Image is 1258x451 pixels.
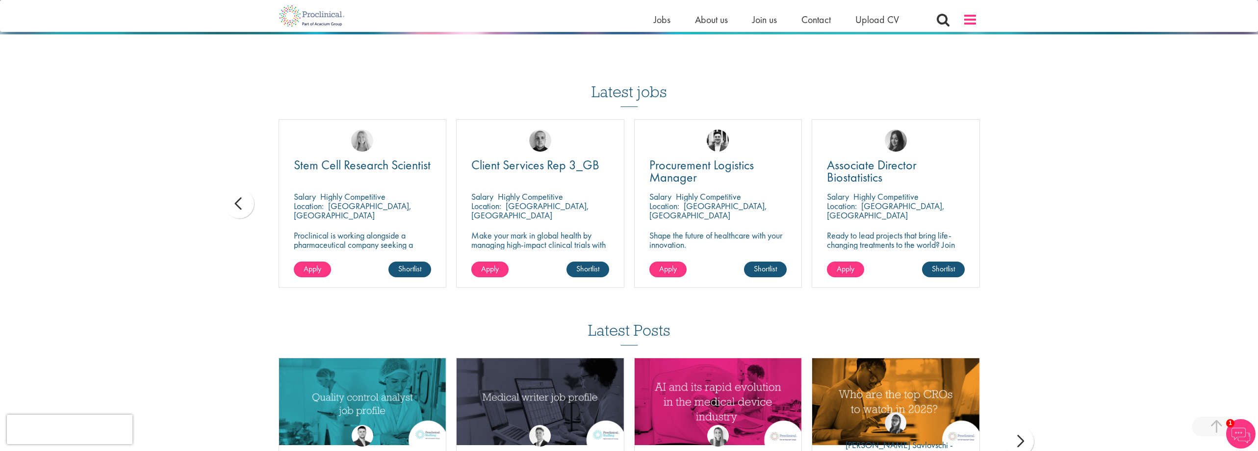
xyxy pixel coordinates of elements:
span: Location: [649,200,679,212]
p: [GEOGRAPHIC_DATA], [GEOGRAPHIC_DATA] [649,200,767,221]
p: Highly Competitive [320,191,385,202]
img: Joshua Godden [352,425,373,447]
div: prev [225,189,254,218]
a: Link to a post [279,358,446,445]
a: Join us [752,13,777,26]
p: Highly Competitive [498,191,563,202]
p: Make your mark in global health by managing high-impact clinical trials with a leading CRO. [471,231,609,259]
p: Highly Competitive [676,191,741,202]
a: Shortlist [922,262,965,277]
a: Shortlist [388,262,431,277]
a: Stem Cell Research Scientist [294,159,432,171]
span: Apply [837,264,854,274]
a: Apply [827,262,864,277]
a: Upload CV [855,13,899,26]
img: Medical writer job profile [457,358,624,445]
span: Location: [471,200,501,212]
p: [GEOGRAPHIC_DATA], [GEOGRAPHIC_DATA] [827,200,945,221]
a: Client Services Rep 3_GB [471,159,609,171]
span: Salary [649,191,671,202]
span: Salary [471,191,493,202]
img: Edward Little [707,130,729,152]
a: About us [695,13,728,26]
img: Heidi Hennigan [885,130,907,152]
span: Location: [827,200,857,212]
a: Apply [649,262,687,277]
p: [GEOGRAPHIC_DATA], [GEOGRAPHIC_DATA] [471,200,589,221]
img: George Watson [529,425,551,447]
span: Location: [294,200,324,212]
span: Salary [294,191,316,202]
a: Associate Director Biostatistics [827,159,965,184]
span: Salary [827,191,849,202]
img: Chatbot [1226,419,1256,449]
span: 1 [1226,419,1234,427]
a: Jobs [654,13,670,26]
a: Apply [471,262,509,277]
span: Apply [659,264,677,274]
span: Stem Cell Research Scientist [294,157,431,173]
span: Procurement Logistics Manager [649,157,754,186]
iframe: reCAPTCHA [7,415,132,444]
a: Apply [294,262,331,277]
a: Shortlist [566,262,609,277]
p: Proclinical is working alongside a pharmaceutical company seeking a Stem Cell Research Scientist ... [294,231,432,268]
span: Associate Director Biostatistics [827,157,917,186]
img: Harry Budge [529,130,551,152]
span: Client Services Rep 3_GB [471,157,599,173]
a: Shortlist [744,262,787,277]
p: [GEOGRAPHIC_DATA], [GEOGRAPHIC_DATA] [294,200,411,221]
a: Link to a post [812,358,979,445]
a: Procurement Logistics Manager [649,159,787,184]
img: Shannon Briggs [351,130,373,152]
span: Apply [304,264,321,274]
a: Link to a post [457,358,624,445]
img: quality control analyst job profile [279,358,446,445]
a: Contact [801,13,831,26]
img: Theodora Savlovschi - Wicks [885,412,906,434]
img: Top 10 CROs 2025 | Proclinical [812,358,979,445]
p: Ready to lead projects that bring life-changing treatments to the world? Join our client at the f... [827,231,965,277]
h3: Latest jobs [591,59,667,107]
span: Apply [481,264,499,274]
h3: Latest Posts [588,322,670,345]
a: Link to a post [635,358,802,445]
p: Shape the future of healthcare with your innovation. [649,231,787,249]
img: Hannah Burke [707,425,729,447]
p: Highly Competitive [853,191,919,202]
img: AI and Its Impact on the Medical Device Industry | Proclinical [635,358,802,445]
